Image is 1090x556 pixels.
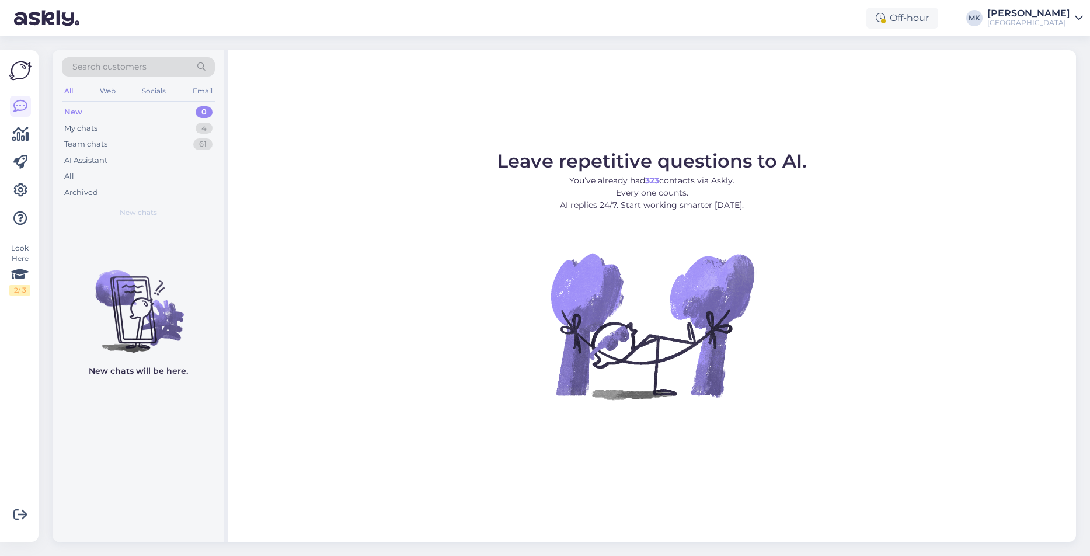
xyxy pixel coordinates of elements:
span: New chats [120,207,157,218]
div: [GEOGRAPHIC_DATA] [987,18,1070,27]
div: 61 [193,138,213,150]
div: New [64,106,82,118]
div: 0 [196,106,213,118]
img: Askly Logo [9,60,32,82]
span: Search customers [72,61,147,73]
span: Leave repetitive questions to AI. [497,150,807,172]
div: Socials [140,84,168,99]
div: 2 / 3 [9,285,30,296]
div: MK [966,10,983,26]
b: 323 [645,175,659,186]
p: You’ve already had contacts via Askly. Every one counts. AI replies 24/7. Start working smarter [... [497,175,807,211]
div: Archived [64,187,98,199]
img: No chats [53,249,224,355]
div: Email [190,84,215,99]
div: All [64,171,74,182]
div: 4 [196,123,213,134]
a: [PERSON_NAME][GEOGRAPHIC_DATA] [987,9,1083,27]
div: Off-hour [866,8,938,29]
div: All [62,84,75,99]
div: Team chats [64,138,107,150]
div: My chats [64,123,97,134]
p: New chats will be here. [89,365,188,377]
div: [PERSON_NAME] [987,9,1070,18]
div: AI Assistant [64,155,107,166]
img: No Chat active [547,221,757,431]
div: Look Here [9,243,30,296]
div: Web [97,84,118,99]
